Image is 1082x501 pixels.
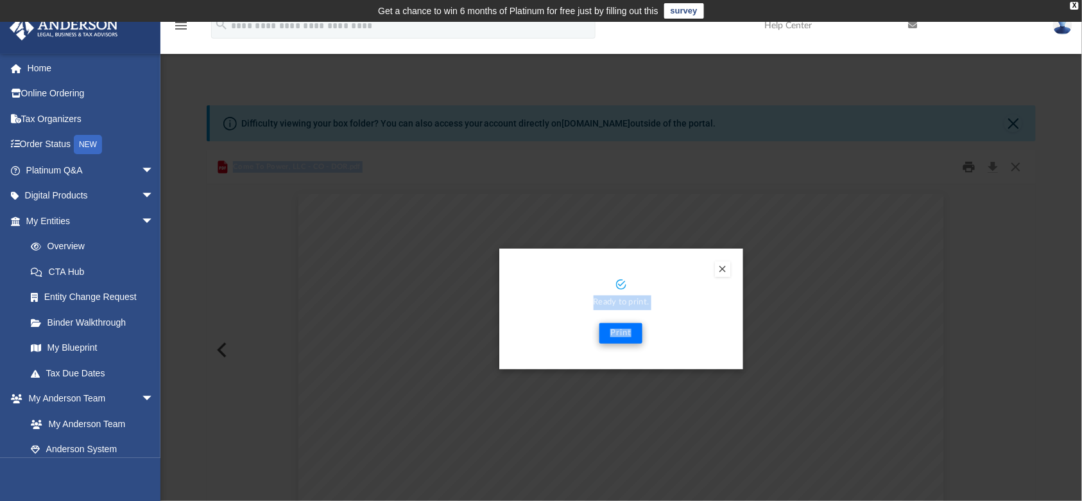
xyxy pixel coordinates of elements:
a: My Anderson Team [18,411,160,437]
span: arrow_drop_down [141,386,167,412]
a: survey [664,3,704,19]
a: Anderson System [18,437,167,462]
span: arrow_drop_down [141,183,167,209]
div: Get a chance to win 6 months of Platinum for free just by filling out this [378,3,658,19]
img: User Pic [1053,16,1072,35]
div: NEW [74,135,102,154]
a: Digital Productsarrow_drop_down [9,183,173,209]
a: My Blueprint [18,335,167,361]
span: arrow_drop_down [141,157,167,184]
a: Order StatusNEW [9,132,173,158]
i: search [214,17,228,31]
a: My Entitiesarrow_drop_down [9,208,173,234]
a: Entity Change Request [18,285,173,310]
p: Ready to print. [512,295,730,310]
div: close [1070,2,1079,10]
a: CTA Hub [18,259,173,285]
img: Anderson Advisors Platinum Portal [6,15,122,40]
a: Online Ordering [9,81,173,107]
a: My Anderson Teamarrow_drop_down [9,386,167,412]
i: menu [173,18,189,33]
a: Tax Due Dates [18,360,173,386]
a: Platinum Q&Aarrow_drop_down [9,157,173,183]
a: Home [9,55,173,81]
a: menu [173,24,189,33]
a: Binder Walkthrough [18,310,173,335]
a: Overview [18,234,173,259]
span: arrow_drop_down [141,208,167,234]
a: Tax Organizers [9,106,173,132]
button: Print [599,323,642,344]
